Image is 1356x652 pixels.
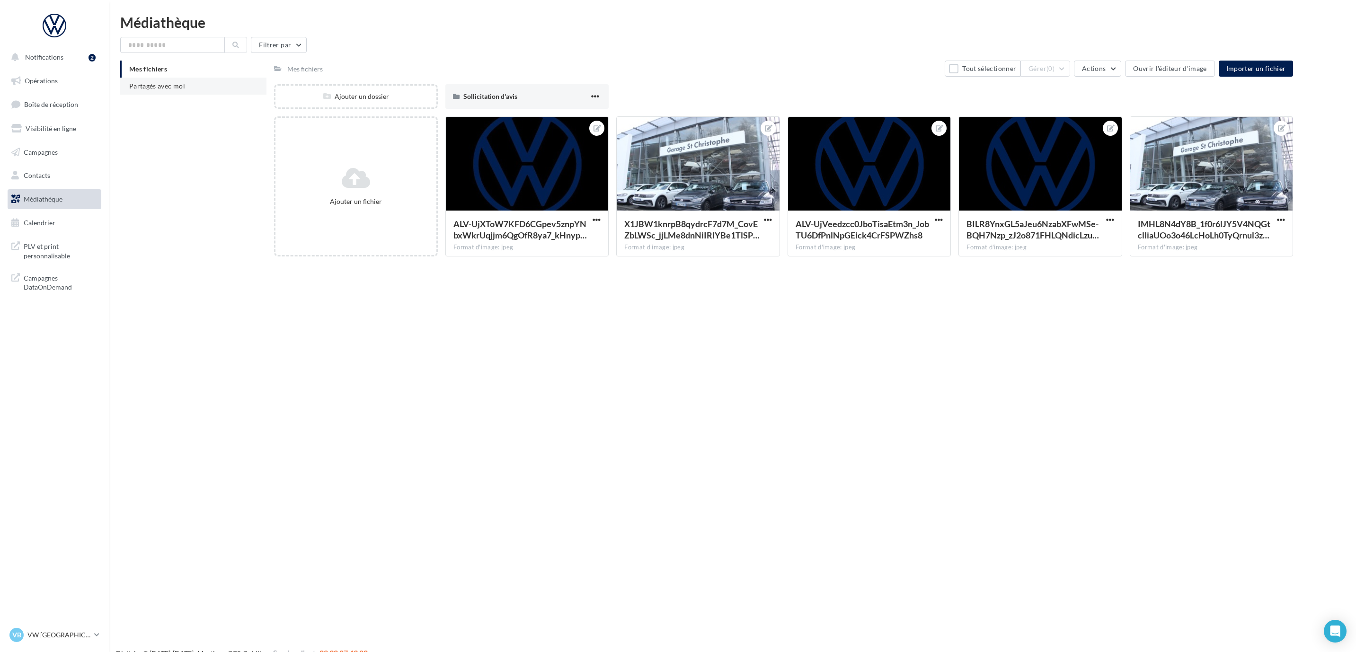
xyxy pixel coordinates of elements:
a: Médiathèque [6,189,103,209]
span: PLV et print personnalisable [24,240,97,260]
a: Contacts [6,166,103,185]
div: Ajouter un dossier [275,92,436,101]
span: Contacts [24,171,50,179]
a: Opérations [6,71,103,91]
button: Ouvrir l'éditeur d'image [1125,61,1214,77]
span: ALV-UjXToW7KFD6CGpev5znpYNbxWkrUqjjm6QgOfR8ya7_kHnypiOEa [453,219,587,240]
span: X1JBW1knrpB8qydrcF7d7M_CovEZbLWSc_jjLMe8dnNiIRlYBe1TlSPToBq4CcoIdt-4sCkReKEQwb-gZQ=s0 [624,219,760,240]
span: Sollicitation d'avis [463,92,517,100]
div: Format d'image: jpeg [624,243,772,252]
div: 2 [89,54,96,62]
a: Visibilité en ligne [6,119,103,139]
button: Filtrer par [251,37,307,53]
button: Importer un fichier [1219,61,1294,77]
a: Calendrier [6,213,103,233]
span: Opérations [25,77,58,85]
span: IMHL8N4dY8B_1f0r6lJY5V4NQGtclliaUOo3o46LcHoLh0TyQrnul3zFKQ8uV3dOSUUOJvtpi19EQ_P_hw=s0 [1138,219,1270,240]
a: Boîte de réception [6,94,103,115]
div: Format d'image: jpeg [453,243,601,252]
span: Actions [1082,64,1106,72]
button: Actions [1074,61,1121,77]
span: Importer un fichier [1226,64,1286,72]
span: ALV-UjVeedzcc0JboTisaEtm3n_JobTU6DfPnlNpGEick4CrFSPWZhs8 [796,219,929,240]
div: Mes fichiers [287,64,323,74]
div: Format d'image: jpeg [1138,243,1285,252]
a: Campagnes DataOnDemand [6,268,103,296]
div: Format d'image: jpeg [796,243,943,252]
a: VB VW [GEOGRAPHIC_DATA] [8,626,101,644]
span: VB [12,630,21,640]
button: Tout sélectionner [945,61,1020,77]
span: Notifications [25,53,63,61]
span: (0) [1046,65,1055,72]
span: BILR8YnxGL5aJeu6NzabXFwMSe-BQH7Nzp_zJ2o871FHLQNdicLzurJH3aEPCC8e3kx61t4Dd3jdJzxnGA=s0 [966,219,1099,240]
div: Open Intercom Messenger [1324,620,1347,643]
div: Ajouter un fichier [279,197,433,206]
span: Boîte de réception [24,100,78,108]
a: PLV et print personnalisable [6,236,103,264]
div: Format d'image: jpeg [966,243,1114,252]
span: Visibilité en ligne [26,124,76,132]
button: Gérer(0) [1020,61,1070,77]
span: Campagnes DataOnDemand [24,272,97,292]
div: Médiathèque [120,15,1345,29]
button: Notifications 2 [6,47,99,67]
span: Mes fichiers [129,65,167,73]
span: Campagnes [24,148,58,156]
span: Partagés avec moi [129,82,185,90]
a: Campagnes [6,142,103,162]
p: VW [GEOGRAPHIC_DATA] [27,630,90,640]
span: Médiathèque [24,195,62,203]
span: Calendrier [24,219,55,227]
